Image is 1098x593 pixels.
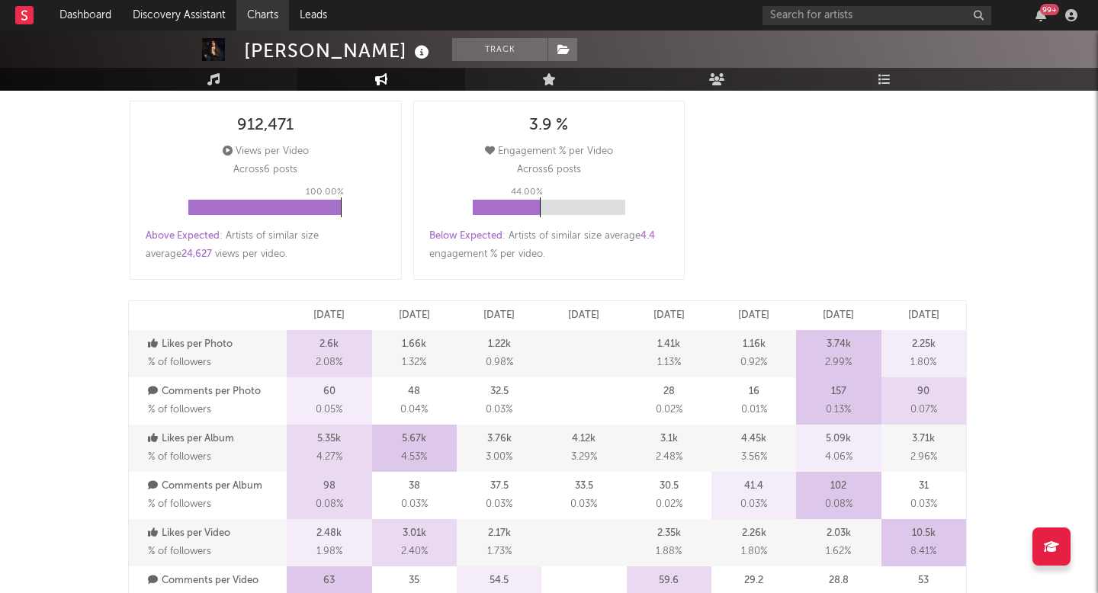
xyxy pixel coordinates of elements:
p: 38 [409,477,420,495]
span: 4.4 [640,231,655,241]
span: 4.27 % [316,448,342,466]
p: [DATE] [738,306,769,325]
button: Track [452,38,547,61]
span: 2.48 % [656,448,682,466]
span: 2.96 % [910,448,937,466]
p: Comments per Album [148,477,283,495]
p: 100.00 % [306,183,344,201]
p: 16 [749,383,759,401]
span: 0.03 % [401,495,428,514]
p: 44.00 % [511,183,543,201]
p: 3.74k [827,335,851,354]
p: 32.5 [490,383,509,401]
span: 4.06 % [825,448,852,466]
span: 0.02 % [656,401,682,419]
span: 0.03 % [486,401,512,419]
span: 0.05 % [316,401,342,419]
p: 53 [918,572,929,590]
p: 2.03k [827,524,851,543]
span: 1.88 % [656,543,682,561]
p: 157 [831,383,846,401]
span: % of followers [148,499,211,509]
span: 0.13 % [826,401,851,419]
span: % of followers [148,547,211,556]
button: 99+ [1035,9,1046,21]
p: [DATE] [313,306,345,325]
span: 4.53 % [401,448,427,466]
span: 0.01 % [741,401,767,419]
span: 0.02 % [656,495,682,514]
p: 3.71k [912,430,935,448]
input: Search for artists [762,6,991,25]
p: 37.5 [490,477,509,495]
p: 90 [917,383,929,401]
span: 0.92 % [740,354,767,372]
div: Engagement % per Video [485,143,613,161]
p: 1.41k [657,335,680,354]
p: 4.45k [741,430,766,448]
span: 1.32 % [402,354,426,372]
p: 98 [323,477,335,495]
p: 2.26k [742,524,766,543]
p: 1.22k [488,335,511,354]
p: 3.76k [487,430,512,448]
span: 0.03 % [486,495,512,514]
p: 31 [919,477,929,495]
div: Views per Video [223,143,309,161]
p: Comments per Photo [148,383,283,401]
span: 1.62 % [826,543,851,561]
p: 1.16k [743,335,766,354]
span: 0.08 % [316,495,343,514]
p: [DATE] [653,306,685,325]
span: 0.07 % [910,401,937,419]
p: 28 [663,383,675,401]
p: [DATE] [483,306,515,325]
div: 3.9 % [529,117,568,135]
p: 33.5 [575,477,593,495]
p: 2.17k [488,524,511,543]
span: Below Expected [429,231,502,241]
span: 0.04 % [400,401,428,419]
p: Across 6 posts [517,161,581,179]
p: 48 [408,383,420,401]
p: 3.1k [660,430,678,448]
span: 0.98 % [486,354,513,372]
p: 4.12k [572,430,596,448]
p: 5.35k [317,430,341,448]
div: [PERSON_NAME] [244,38,433,63]
p: 59.6 [659,572,679,590]
p: [DATE] [399,306,430,325]
p: 29.2 [744,572,763,590]
p: [DATE] [823,306,854,325]
span: 24,627 [181,249,212,259]
p: 102 [830,477,846,495]
p: 2.48k [316,524,342,543]
p: 5.09k [826,430,851,448]
span: 1.73 % [487,543,512,561]
div: : Artists of similar size average views per video . [146,227,386,264]
span: 1.80 % [741,543,767,561]
span: 8.41 % [910,543,936,561]
span: 1.98 % [316,543,342,561]
p: 28.8 [829,572,849,590]
p: 2.25k [912,335,936,354]
p: [DATE] [568,306,599,325]
span: Above Expected [146,231,220,241]
p: Comments per Video [148,572,283,590]
p: Likes per Album [148,430,283,448]
span: 0.03 % [740,495,767,514]
p: 54.5 [490,572,509,590]
p: 30.5 [660,477,679,495]
p: 10.5k [912,524,936,543]
span: 1.13 % [657,354,681,372]
p: Across 6 posts [233,161,297,179]
span: 0.03 % [570,495,597,514]
p: Likes per Video [148,524,283,543]
p: 5.67k [402,430,426,448]
p: 41.4 [744,477,763,495]
p: Likes per Photo [148,335,283,354]
span: % of followers [148,452,211,462]
span: 2.08 % [316,354,342,372]
span: 2.40 % [401,543,428,561]
p: [DATE] [908,306,939,325]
